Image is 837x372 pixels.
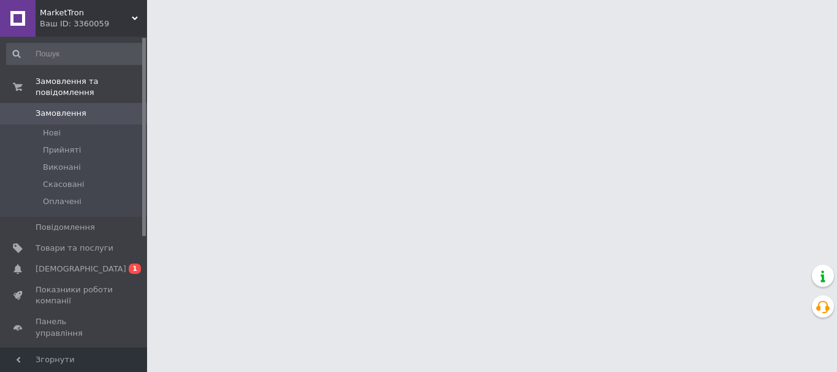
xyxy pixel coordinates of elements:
div: Ваш ID: 3360059 [40,18,147,29]
span: Скасовані [43,179,85,190]
span: Показники роботи компанії [36,284,113,306]
span: Товари та послуги [36,243,113,254]
input: Пошук [6,43,145,65]
span: Нові [43,127,61,139]
span: Замовлення та повідомлення [36,76,147,98]
span: Панель управління [36,316,113,338]
span: Прийняті [43,145,81,156]
span: 1 [129,264,141,274]
span: Замовлення [36,108,86,119]
span: [DEMOGRAPHIC_DATA] [36,264,126,275]
span: Оплачені [43,196,81,207]
span: MarketTron [40,7,132,18]
span: Виконані [43,162,81,173]
span: Повідомлення [36,222,95,233]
